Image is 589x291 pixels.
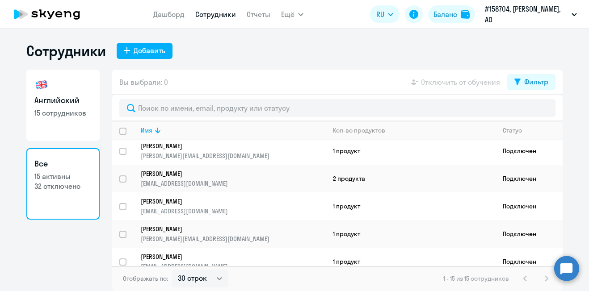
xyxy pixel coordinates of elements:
[141,235,325,243] p: [PERSON_NAME][EMAIL_ADDRESS][DOMAIN_NAME]
[507,74,555,90] button: Фильтр
[281,9,294,20] span: Ещё
[26,42,106,60] h1: Сотрудники
[141,126,325,134] div: Имя
[496,192,563,220] td: Подключен
[26,70,100,141] a: Английский15 сотрудников
[141,225,313,233] p: [PERSON_NAME]
[428,5,475,23] button: Балансbalance
[503,126,522,134] div: Статус
[524,76,548,87] div: Фильтр
[26,148,100,220] a: Все15 активны32 отключено
[141,253,325,270] a: [PERSON_NAME][EMAIL_ADDRESS][DOMAIN_NAME]
[326,137,496,165] td: 1 продукт
[134,45,165,56] div: Добавить
[141,126,152,134] div: Имя
[141,142,325,160] a: [PERSON_NAME][PERSON_NAME][EMAIL_ADDRESS][DOMAIN_NAME]
[141,152,325,160] p: [PERSON_NAME][EMAIL_ADDRESS][DOMAIN_NAME]
[141,197,313,205] p: [PERSON_NAME]
[34,171,92,181] p: 15 активны
[34,158,92,170] h3: Все
[496,137,563,165] td: Подключен
[485,4,568,25] p: #158704, [PERSON_NAME], АО
[503,126,562,134] div: Статус
[247,10,270,19] a: Отчеты
[496,248,563,275] td: Подключен
[281,5,303,23] button: Ещё
[34,108,92,118] p: 15 сотрудников
[461,10,470,19] img: balance
[141,262,325,270] p: [EMAIL_ADDRESS][DOMAIN_NAME]
[141,142,313,150] p: [PERSON_NAME]
[117,43,172,59] button: Добавить
[496,220,563,248] td: Подключен
[34,95,92,106] h3: Английский
[141,207,325,215] p: [EMAIL_ADDRESS][DOMAIN_NAME]
[34,181,92,191] p: 32 отключено
[141,170,325,187] a: [PERSON_NAME][EMAIL_ADDRESS][DOMAIN_NAME]
[141,179,325,187] p: [EMAIL_ADDRESS][DOMAIN_NAME]
[333,126,385,134] div: Кол-во продуктов
[34,78,49,92] img: english
[326,220,496,248] td: 1 продукт
[480,4,581,25] button: #158704, [PERSON_NAME], АО
[433,9,457,20] div: Баланс
[153,10,185,19] a: Дашборд
[195,10,236,19] a: Сотрудники
[141,225,325,243] a: [PERSON_NAME][PERSON_NAME][EMAIL_ADDRESS][DOMAIN_NAME]
[443,274,509,283] span: 1 - 15 из 15 сотрудников
[141,253,313,261] p: [PERSON_NAME]
[119,99,555,117] input: Поиск по имени, email, продукту или статусу
[326,248,496,275] td: 1 продукт
[141,170,313,178] p: [PERSON_NAME]
[376,9,384,20] span: RU
[333,126,495,134] div: Кол-во продуктов
[123,274,168,283] span: Отображать по:
[370,5,400,23] button: RU
[326,192,496,220] td: 1 продукт
[119,77,168,87] span: Вы выбрали: 0
[496,165,563,192] td: Подключен
[326,165,496,192] td: 2 продукта
[141,197,325,215] a: [PERSON_NAME][EMAIL_ADDRESS][DOMAIN_NAME]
